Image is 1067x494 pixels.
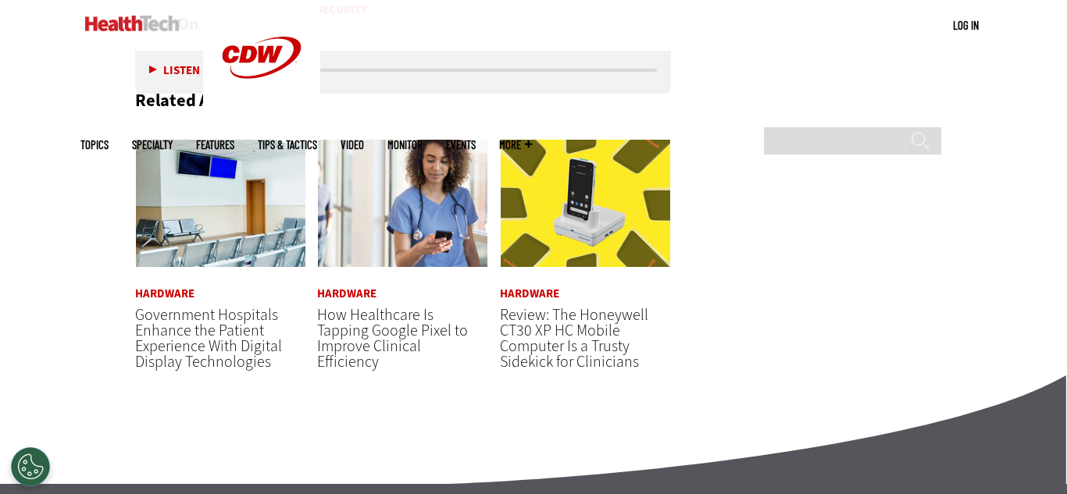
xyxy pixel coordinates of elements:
span: Specialty [132,139,173,151]
button: Open Preferences [11,447,50,486]
div: Cookies Settings [11,447,50,486]
a: Government Hospitals Enhance the Patient Experience With Digital Display Technologies [135,304,282,372]
span: Topics [80,139,109,151]
img: clinician on her smart phone [317,139,488,268]
a: Tips & Tactics [258,139,317,151]
a: Log in [953,18,979,32]
img: Empty seats in hospital waiting room with a television monitor. [135,139,306,268]
a: Hardware [135,288,194,300]
a: Hardware [500,288,559,300]
a: MonITor [387,139,423,151]
a: Review: The Honeywell CT30 XP HC Mobile Computer Is a Trusty Sidekick for Clinicians [500,304,648,372]
div: User menu [953,17,979,34]
a: Hardware [317,288,376,300]
a: Events [446,139,476,151]
span: More [499,139,532,151]
a: Features [196,139,234,151]
a: Video [341,139,364,151]
img: Home [85,16,180,31]
a: How Healthcare Is Tapping Google Pixel to Improve Clinical Efficiency [317,304,468,372]
img: Honeywell CT30 XP HC [500,139,671,268]
a: CDW [203,103,320,119]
